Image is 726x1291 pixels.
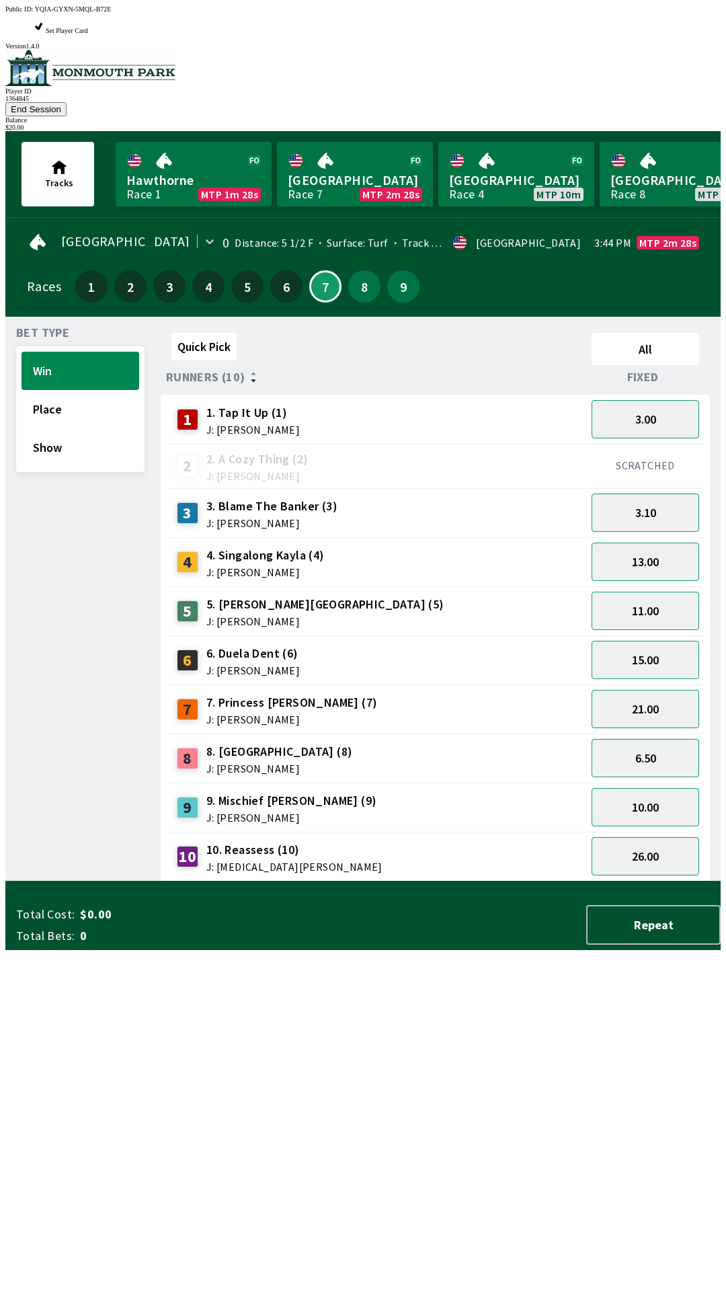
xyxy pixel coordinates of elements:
button: Quick Pick [171,333,237,360]
div: Races [27,281,61,292]
div: Race 1 [126,189,161,200]
span: 6.50 [635,750,656,766]
div: 4 [177,551,198,573]
span: [GEOGRAPHIC_DATA] [61,236,190,247]
div: 0 [223,237,229,248]
button: 2 [114,270,147,303]
button: 6 [270,270,302,303]
div: Race 8 [610,189,645,200]
div: 1 [177,409,198,430]
span: Total Cost: [16,906,75,923]
span: Tracks [45,177,73,189]
button: 3 [153,270,186,303]
button: Tracks [22,142,94,206]
span: J: [PERSON_NAME] [206,471,309,481]
div: Race 4 [449,189,484,200]
button: Win [22,352,139,390]
span: 3.00 [635,412,656,427]
span: 7. Princess [PERSON_NAME] (7) [206,694,378,711]
span: 0 [80,928,292,944]
button: Place [22,390,139,428]
span: $0.00 [80,906,292,923]
span: 5 [235,282,260,291]
span: Track Condition: Firm [389,236,507,249]
span: 3 [157,282,182,291]
span: YQIA-GYXN-5MQL-B72E [35,5,112,13]
span: Runners (10) [166,372,245,383]
button: 21.00 [592,690,699,728]
div: 8 [177,748,198,769]
span: MTP 2m 28s [362,189,419,200]
span: 3. Blame The Banker (3) [206,498,337,515]
button: 3.10 [592,494,699,532]
div: Version 1.4.0 [5,42,721,50]
span: MTP 1m 28s [201,189,258,200]
button: 8 [348,270,380,303]
button: 4 [192,270,225,303]
span: [GEOGRAPHIC_DATA] [288,171,422,189]
div: Race 7 [288,189,323,200]
span: Place [33,401,128,417]
span: 1 [79,282,104,291]
a: [GEOGRAPHIC_DATA]Race 7MTP 2m 28s [277,142,433,206]
span: 3.10 [635,505,656,520]
button: 5 [231,270,264,303]
button: 10.00 [592,788,699,826]
span: Repeat [598,917,709,933]
span: 6 [274,282,299,291]
span: All [598,342,693,357]
div: 7 [177,699,198,720]
span: 4. Singalong Kayla (4) [206,547,325,564]
span: MTP 10m [536,189,581,200]
span: [GEOGRAPHIC_DATA] [449,171,583,189]
button: 15.00 [592,641,699,679]
span: Quick Pick [177,339,231,354]
span: 8 [352,282,377,291]
div: 3 [177,502,198,524]
span: Distance: 5 1/2 F [235,236,313,249]
button: 13.00 [592,543,699,581]
span: 2 [118,282,143,291]
div: Public ID: [5,5,721,13]
span: 10.00 [632,799,659,815]
a: HawthorneRace 1MTP 1m 28s [116,142,272,206]
button: Repeat [586,905,721,945]
span: Surface: Turf [313,236,389,249]
span: J: [PERSON_NAME] [206,665,300,676]
div: Balance [5,116,721,124]
span: Show [33,440,128,455]
span: 2. A Cozy Thing (2) [206,451,309,468]
img: venue logo [5,50,175,86]
button: 1 [75,270,108,303]
span: Win [33,363,128,379]
div: Fixed [586,370,704,384]
div: 1364845 [5,95,721,102]
span: 9 [391,282,416,291]
button: 11.00 [592,592,699,630]
div: 6 [177,650,198,671]
div: 5 [177,600,198,622]
div: 10 [177,846,198,867]
span: J: [PERSON_NAME] [206,616,444,627]
div: SCRATCHED [592,459,699,472]
span: Fixed [627,372,659,383]
button: 6.50 [592,739,699,777]
span: 9. Mischief [PERSON_NAME] (9) [206,792,377,810]
span: 15.00 [632,652,659,668]
span: 1. Tap It Up (1) [206,404,300,422]
div: Runners (10) [166,370,586,384]
button: End Session [5,102,67,116]
span: 8. [GEOGRAPHIC_DATA] (8) [206,743,353,760]
span: J: [PERSON_NAME] [206,763,353,774]
span: Bet Type [16,327,69,338]
span: 7 [314,283,337,290]
span: 5. [PERSON_NAME][GEOGRAPHIC_DATA] (5) [206,596,444,613]
span: MTP 2m 28s [639,237,696,248]
span: J: [MEDICAL_DATA][PERSON_NAME] [206,861,382,872]
div: 2 [177,455,198,477]
span: 3:44 PM [594,237,631,248]
div: 9 [177,797,198,818]
span: J: [PERSON_NAME] [206,518,337,529]
span: 11.00 [632,603,659,619]
button: All [592,333,699,365]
